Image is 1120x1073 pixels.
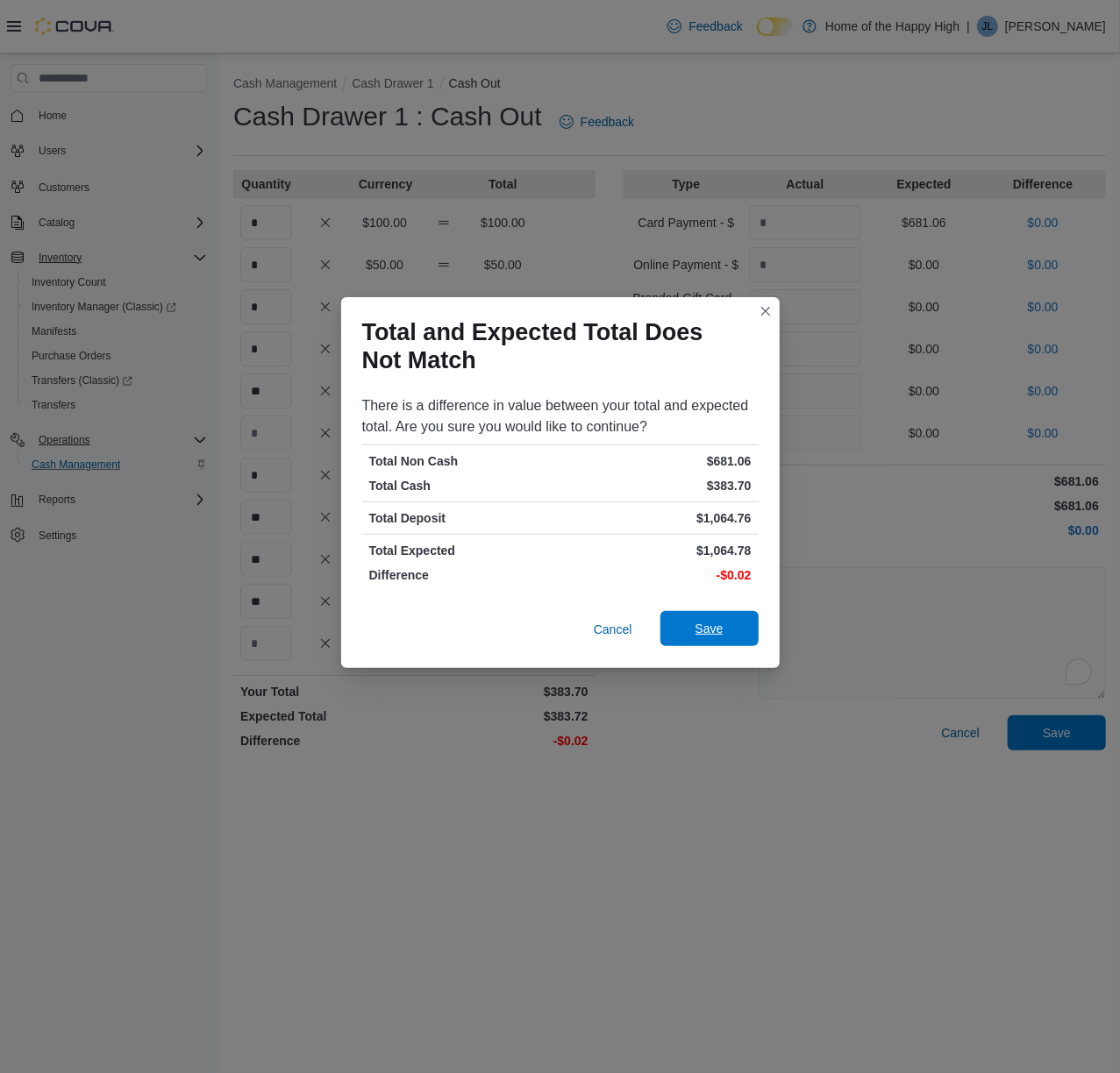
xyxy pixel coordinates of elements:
[369,452,557,470] p: Total Non Cash
[369,477,557,494] p: Total Cash
[564,566,752,584] p: -$0.02
[564,509,752,527] p: $1,064.76
[362,395,759,437] div: There is a difference in value between your total and expected total. Are you sure you would like...
[369,509,557,527] p: Total Deposit
[564,542,752,559] p: $1,064.78
[564,452,752,470] p: $681.06
[362,318,745,374] h1: Total and Expected Total Does Not Match
[369,542,557,559] p: Total Expected
[660,611,759,646] button: Save
[587,612,639,647] button: Cancel
[755,301,776,322] button: Closes this modal window
[564,477,752,494] p: $383.70
[594,621,632,638] span: Cancel
[369,566,557,584] p: Difference
[696,620,724,637] span: Save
